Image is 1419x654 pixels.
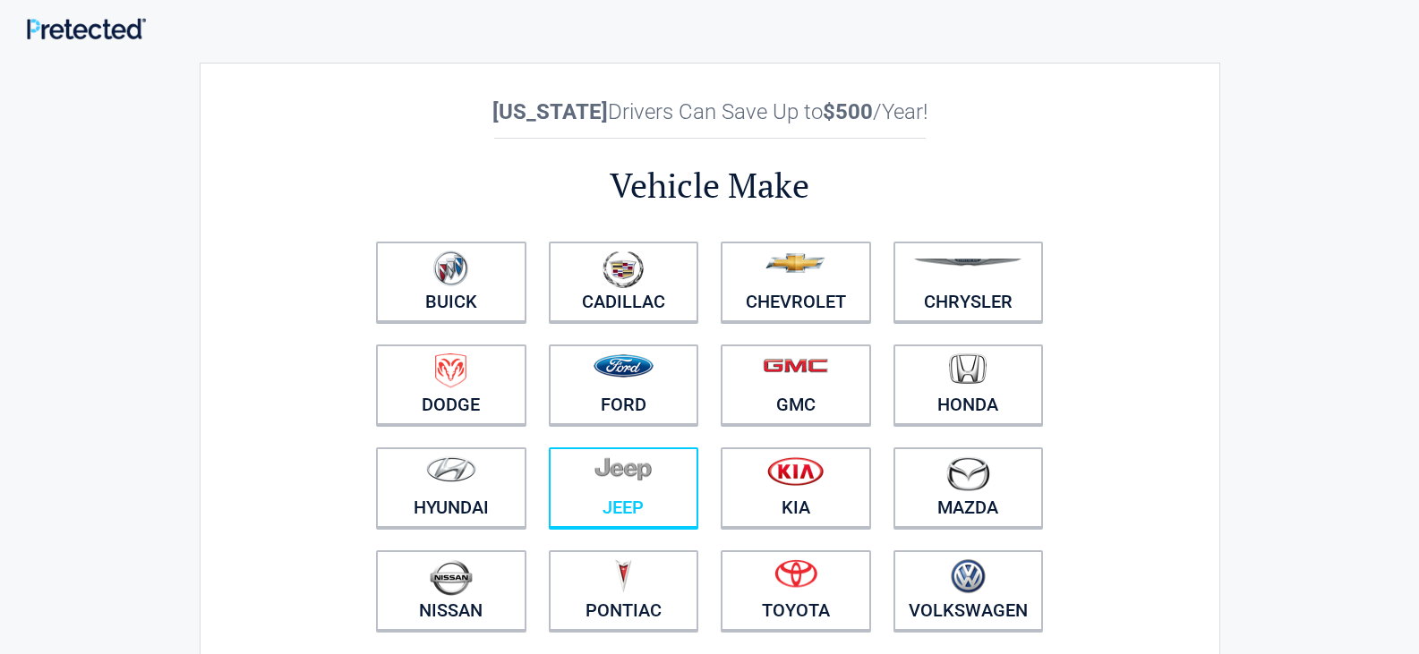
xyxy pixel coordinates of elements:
[376,447,526,528] a: Hyundai
[549,447,699,528] a: Jeep
[765,253,825,273] img: chevrolet
[492,99,608,124] b: [US_STATE]
[767,456,824,486] img: kia
[435,353,466,388] img: dodge
[614,559,632,593] img: pontiac
[27,18,146,39] img: Main Logo
[945,456,990,491] img: mazda
[893,242,1044,322] a: Chrysler
[376,242,526,322] a: Buick
[721,550,871,631] a: Toyota
[426,456,476,482] img: hyundai
[376,550,526,631] a: Nissan
[365,99,1055,124] h2: Drivers Can Save Up to /Year
[893,344,1044,425] a: Honda
[721,344,871,425] a: GMC
[594,456,652,481] img: jeep
[823,99,873,124] b: $500
[430,559,473,596] img: nissan
[893,447,1044,528] a: Mazda
[594,354,654,378] img: ford
[365,163,1055,208] h2: Vehicle Make
[549,344,699,425] a: Ford
[763,358,828,373] img: gmc
[549,242,699,322] a: Cadillac
[951,559,986,594] img: volkswagen
[433,251,468,286] img: buick
[603,251,644,288] img: cadillac
[376,344,526,425] a: Dodge
[721,242,871,322] a: Chevrolet
[893,550,1044,631] a: Volkswagen
[721,447,871,528] a: Kia
[949,353,987,385] img: honda
[549,550,699,631] a: Pontiac
[774,559,817,588] img: toyota
[913,259,1022,267] img: chrysler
